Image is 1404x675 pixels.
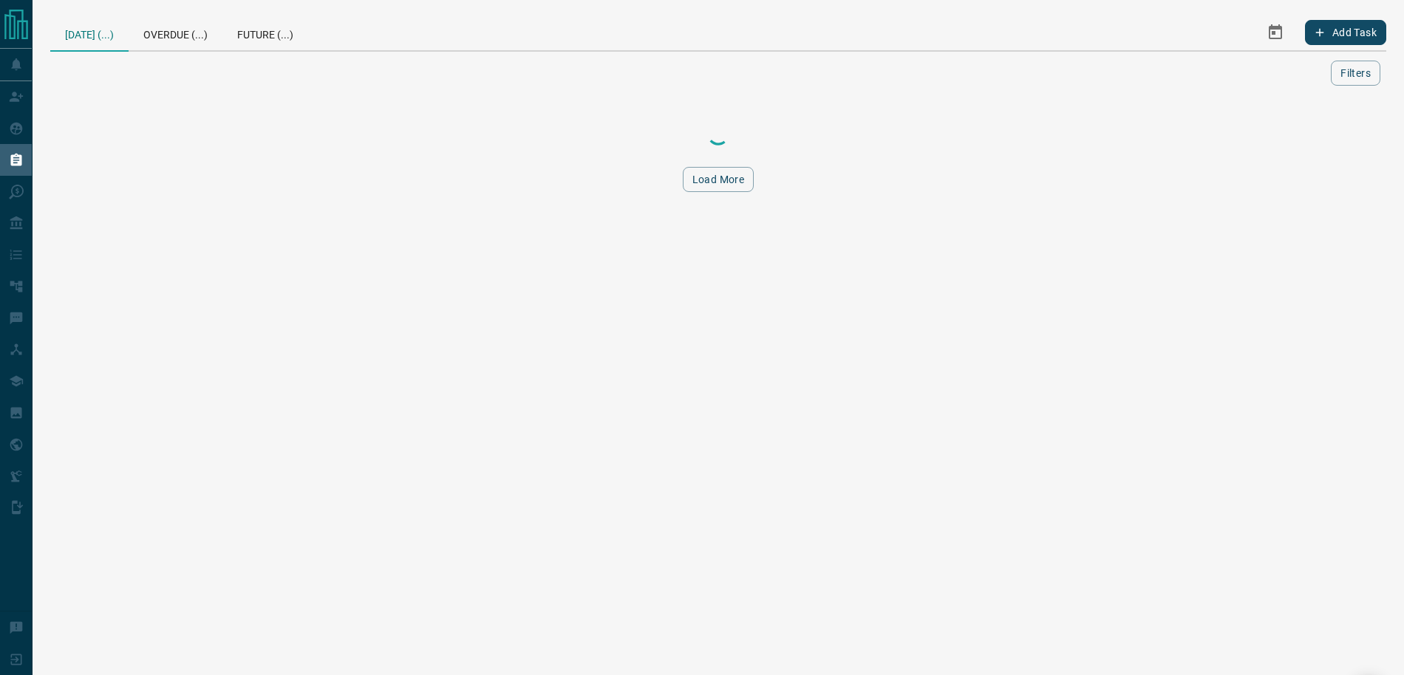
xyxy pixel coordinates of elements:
[1331,61,1380,86] button: Filters
[129,15,222,50] div: Overdue (...)
[1258,15,1293,50] button: Select Date Range
[1305,20,1386,45] button: Add Task
[644,120,792,149] div: Loading
[683,167,754,192] button: Load More
[50,15,129,52] div: [DATE] (...)
[222,15,308,50] div: Future (...)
